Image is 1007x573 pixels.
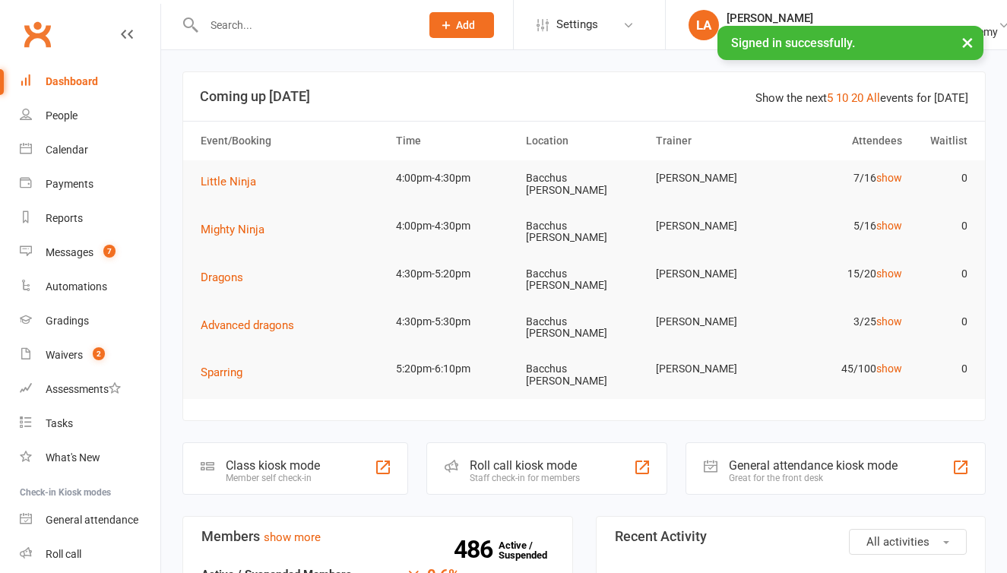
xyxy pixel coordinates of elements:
a: People [20,99,160,133]
div: Class kiosk mode [226,458,320,473]
button: Dragons [201,268,254,286]
h3: Members [201,529,554,544]
th: Trainer [649,122,779,160]
td: 4:30pm-5:20pm [389,256,519,292]
h3: Recent Activity [615,529,967,544]
td: 0 [909,351,974,387]
td: Bacchus [PERSON_NAME] [519,304,649,352]
a: What's New [20,441,160,475]
th: Waitlist [909,122,974,160]
div: [PERSON_NAME] [727,11,998,25]
a: Payments [20,167,160,201]
td: [PERSON_NAME] [649,160,779,196]
td: Bacchus [PERSON_NAME] [519,160,649,208]
td: Bacchus [PERSON_NAME] [519,351,649,399]
a: Tasks [20,407,160,441]
div: Show the next events for [DATE] [755,89,968,107]
td: 0 [909,256,974,292]
a: show [876,362,902,375]
span: 2 [93,347,105,360]
td: 5/16 [779,208,909,244]
div: Payments [46,178,93,190]
th: Time [389,122,519,160]
a: show [876,315,902,328]
a: Assessments [20,372,160,407]
span: All activities [866,535,929,549]
span: Settings [556,8,598,42]
td: Bacchus [PERSON_NAME] [519,256,649,304]
td: 45/100 [779,351,909,387]
a: 10 [836,91,848,105]
th: Location [519,122,649,160]
div: Reports [46,212,83,224]
input: Search... [199,14,410,36]
div: Assessments [46,383,121,395]
a: show [876,220,902,232]
td: 5:20pm-6:10pm [389,351,519,387]
div: Messages [46,246,93,258]
a: 20 [851,91,863,105]
a: Dashboard [20,65,160,99]
a: Messages 7 [20,236,160,270]
div: Staff check-in for members [470,473,580,483]
span: Little Ninja [201,175,256,188]
button: All activities [849,529,967,555]
span: Mighty Ninja [201,223,264,236]
a: show more [264,530,321,544]
button: Little Ninja [201,173,267,191]
a: Automations [20,270,160,304]
th: Attendees [779,122,909,160]
td: 0 [909,304,974,340]
span: Dragons [201,271,243,284]
div: General attendance kiosk mode [729,458,898,473]
a: Clubworx [18,15,56,53]
div: Tasks [46,417,73,429]
a: show [876,172,902,184]
td: 7/16 [779,160,909,196]
button: Sparring [201,363,253,381]
div: Calendar [46,144,88,156]
a: All [866,91,880,105]
div: Automations [46,280,107,293]
td: [PERSON_NAME] [649,256,779,292]
span: 7 [103,245,116,258]
button: Mighty Ninja [201,220,275,239]
div: Dashboard [46,75,98,87]
a: General attendance kiosk mode [20,503,160,537]
a: Waivers 2 [20,338,160,372]
td: 15/20 [779,256,909,292]
div: Noble Family Karate Centres t/as Shindo Karate Academy [727,25,998,39]
button: × [954,26,981,59]
td: 0 [909,160,974,196]
button: Add [429,12,494,38]
td: [PERSON_NAME] [649,304,779,340]
button: Advanced dragons [201,316,305,334]
div: General attendance [46,514,138,526]
td: 3/25 [779,304,909,340]
a: Reports [20,201,160,236]
span: Sparring [201,366,242,379]
a: Calendar [20,133,160,167]
span: Advanced dragons [201,318,294,332]
th: Event/Booking [194,122,389,160]
h3: Coming up [DATE] [200,89,968,104]
td: 0 [909,208,974,244]
a: Gradings [20,304,160,338]
a: show [876,268,902,280]
td: Bacchus [PERSON_NAME] [519,208,649,256]
div: What's New [46,451,100,464]
div: People [46,109,78,122]
div: Roll call [46,548,81,560]
td: 4:00pm-4:30pm [389,208,519,244]
a: Roll call [20,537,160,571]
div: Waivers [46,349,83,361]
a: 5 [827,91,833,105]
div: Great for the front desk [729,473,898,483]
span: Signed in successfully. [731,36,855,50]
strong: 486 [454,538,499,561]
div: Roll call kiosk mode [470,458,580,473]
td: [PERSON_NAME] [649,208,779,244]
td: 4:30pm-5:30pm [389,304,519,340]
div: Member self check-in [226,473,320,483]
td: [PERSON_NAME] [649,351,779,387]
